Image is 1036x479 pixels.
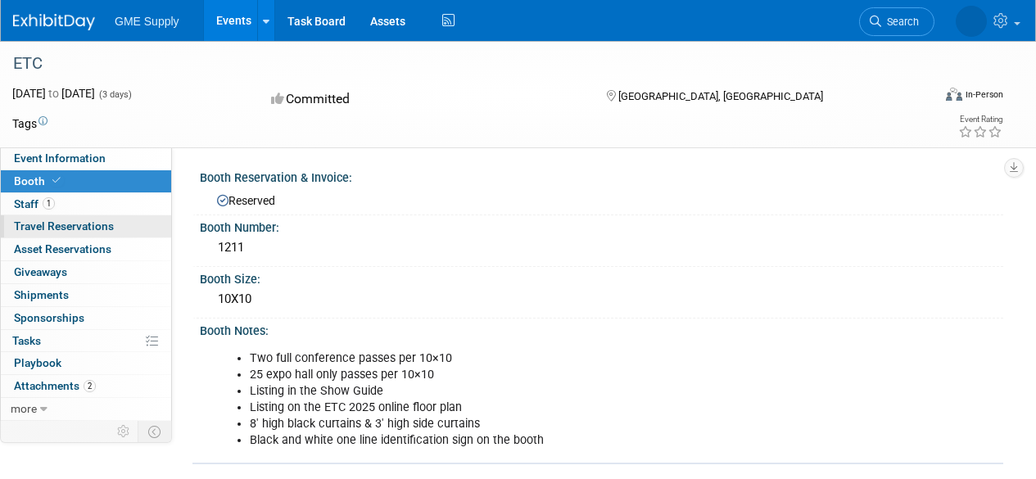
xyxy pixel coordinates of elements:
[1,284,171,306] a: Shipments
[14,356,61,369] span: Playbook
[138,421,172,442] td: Toggle Event Tabs
[212,287,991,312] div: 10X10
[958,115,1002,124] div: Event Rating
[250,400,833,416] li: Listing on the ETC 2025 online floor plan
[52,176,61,185] i: Booth reservation complete
[881,16,919,28] span: Search
[1,147,171,169] a: Event Information
[1,193,171,215] a: Staff1
[14,151,106,165] span: Event Information
[250,383,833,400] li: Listing in the Show Guide
[859,7,934,36] a: Search
[212,235,991,260] div: 1211
[12,334,41,347] span: Tasks
[266,85,580,114] div: Committed
[1,238,171,260] a: Asset Reservations
[1,215,171,237] a: Travel Reservations
[14,311,84,324] span: Sponsorships
[1,330,171,352] a: Tasks
[84,380,96,392] span: 2
[250,367,833,383] li: 25 expo hall only passes per 10×10
[250,350,833,367] li: Two full conference passes per 10×10
[1,352,171,374] a: Playbook
[200,215,1003,236] div: Booth Number:
[7,49,919,79] div: ETC
[1,170,171,192] a: Booth
[43,197,55,210] span: 1
[97,89,132,100] span: (3 days)
[965,88,1003,101] div: In-Person
[11,402,37,415] span: more
[13,14,95,30] img: ExhibitDay
[200,267,1003,287] div: Booth Size:
[14,242,111,255] span: Asset Reservations
[250,432,833,449] li: Black and white one line identification sign on the booth
[956,6,987,37] img: Scott Connor
[618,90,823,102] span: [GEOGRAPHIC_DATA], [GEOGRAPHIC_DATA]
[14,174,64,188] span: Booth
[1,398,171,420] a: more
[1,261,171,283] a: Giveaways
[14,379,96,392] span: Attachments
[14,265,67,278] span: Giveaways
[12,115,48,132] td: Tags
[14,288,69,301] span: Shipments
[946,88,962,101] img: Format-Inperson.png
[14,219,114,233] span: Travel Reservations
[12,87,95,100] span: [DATE] [DATE]
[858,85,1003,110] div: Event Format
[1,307,171,329] a: Sponsorships
[110,421,138,442] td: Personalize Event Tab Strip
[250,416,833,432] li: 8′ high black curtains & 3′ high side curtains
[200,319,1003,339] div: Booth Notes:
[212,188,991,209] div: Reserved
[14,197,55,210] span: Staff
[1,375,171,397] a: Attachments2
[46,87,61,100] span: to
[115,15,179,28] span: GME Supply
[200,165,1003,186] div: Booth Reservation & Invoice:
